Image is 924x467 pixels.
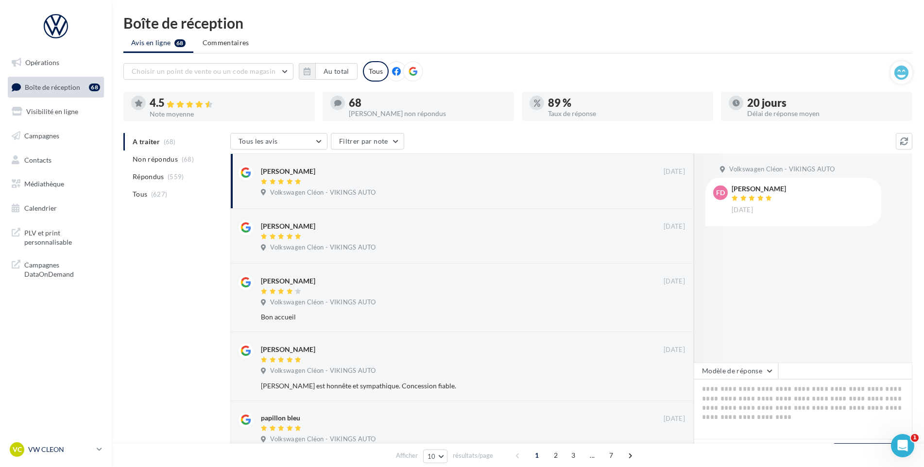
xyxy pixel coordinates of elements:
span: PLV et print personnalisable [24,226,100,247]
a: Visibilité en ligne [6,101,106,122]
span: 1 [529,448,545,463]
div: 68 [349,98,506,108]
span: [DATE] [664,346,685,354]
span: 7 [603,448,619,463]
button: Filtrer par note [331,133,404,150]
div: [PERSON_NAME] [732,185,786,192]
span: Calendrier [24,204,57,212]
span: ... [584,448,600,463]
a: Boîte de réception68 [6,77,106,98]
button: Au total [299,63,358,80]
span: Volkswagen Cléon - VIKINGS AUTO [729,165,835,174]
span: Volkswagen Cléon - VIKINGS AUTO [270,435,376,444]
iframe: Intercom live chat [891,434,914,457]
span: Tous les avis [239,137,278,145]
div: Taux de réponse [548,110,705,117]
span: Volkswagen Cléon - VIKINGS AUTO [270,243,376,252]
p: VW CLEON [28,445,93,454]
button: Tous les avis [230,133,327,150]
span: Volkswagen Cléon - VIKINGS AUTO [270,298,376,307]
div: Note moyenne [150,111,307,117]
div: Tous [363,61,389,82]
button: 10 [423,450,448,463]
span: résultats/page [453,451,493,460]
span: [DATE] [664,415,685,423]
div: 89 % [548,98,705,108]
span: [DATE] [664,167,685,176]
span: Médiathèque [24,180,64,188]
a: PLV et print personnalisable [6,222,106,251]
span: (627) [151,190,168,198]
span: Opérations [25,58,59,67]
span: [DATE] [732,206,753,215]
span: Commentaires [203,38,249,48]
span: Contacts [24,155,51,164]
span: Visibilité en ligne [26,107,78,116]
div: [PERSON_NAME] [261,167,315,176]
div: [PERSON_NAME] non répondus [349,110,506,117]
span: 10 [428,452,436,460]
span: (559) [168,173,184,181]
button: Choisir un point de vente ou un code magasin [123,63,293,80]
span: Tous [133,189,147,199]
span: Boîte de réception [25,83,80,91]
div: [PERSON_NAME] [261,345,315,354]
a: Campagnes DataOnDemand [6,254,106,283]
div: 20 jours [747,98,905,108]
div: Délai de réponse moyen [747,110,905,117]
div: 4.5 [150,98,307,109]
div: [PERSON_NAME] [261,221,315,231]
div: Boîte de réception [123,16,912,30]
div: [PERSON_NAME] est honnête et sympathique. Concession fiable. [261,381,622,391]
span: Campagnes [24,132,59,140]
span: VC [13,445,22,454]
span: Répondus [133,172,164,182]
span: Volkswagen Cléon - VIKINGS AUTO [270,367,376,375]
div: Bon accueil [261,312,622,322]
span: (68) [182,155,194,163]
a: Opérations [6,52,106,73]
a: Médiathèque [6,174,106,194]
a: Contacts [6,150,106,170]
span: 2 [548,448,564,463]
span: [DATE] [664,277,685,286]
span: Non répondus [133,154,178,164]
span: Afficher [396,451,418,460]
a: Campagnes [6,126,106,146]
button: Au total [315,63,358,80]
span: Campagnes DataOnDemand [24,258,100,279]
a: Calendrier [6,198,106,218]
div: [PERSON_NAME] [261,276,315,286]
span: Volkswagen Cléon - VIKINGS AUTO [270,188,376,197]
span: 1 [911,434,919,442]
a: VC VW CLEON [8,440,104,459]
div: 68 [89,83,100,91]
span: [DATE] [664,222,685,231]
span: 3 [565,448,581,463]
button: Modèle de réponse [694,363,778,379]
span: Choisir un point de vente ou un code magasin [132,67,275,75]
div: papillon bleu [261,413,300,423]
span: Fd [716,188,725,198]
